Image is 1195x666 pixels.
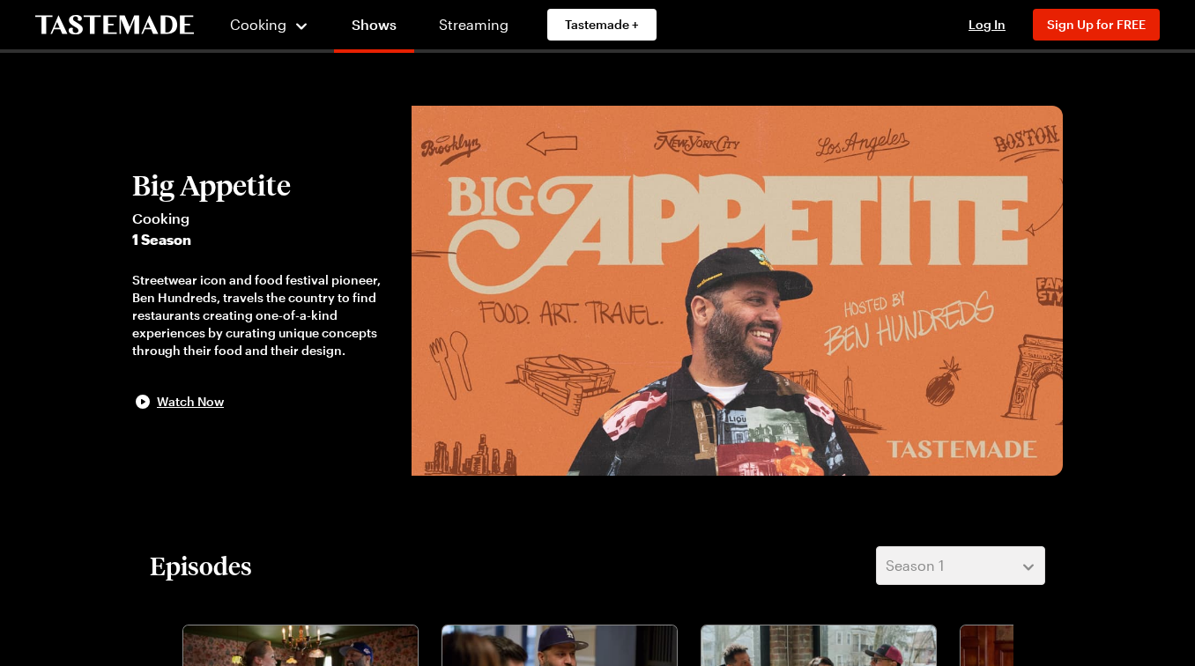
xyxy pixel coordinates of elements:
button: Cooking [229,4,309,46]
span: Sign Up for FREE [1047,17,1146,32]
button: Sign Up for FREE [1033,9,1160,41]
button: Season 1 [876,546,1045,585]
a: To Tastemade Home Page [35,15,194,35]
h2: Episodes [150,550,252,581]
span: Log In [969,17,1006,32]
span: Watch Now [157,393,224,411]
button: Log In [952,16,1022,33]
h2: Big Appetite [132,169,394,201]
span: Cooking [132,208,394,229]
a: Shows [334,4,414,53]
div: Streetwear icon and food festival pioneer, Ben Hundreds, travels the country to find restaurants ... [132,271,394,359]
span: Cooking [230,16,286,33]
span: Season 1 [886,555,944,576]
a: Tastemade + [547,9,657,41]
button: Big AppetiteCooking1 SeasonStreetwear icon and food festival pioneer, Ben Hundreds, travels the c... [132,169,394,412]
img: Big Appetite [412,106,1063,476]
span: 1 Season [132,229,394,250]
span: Tastemade + [565,16,639,33]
